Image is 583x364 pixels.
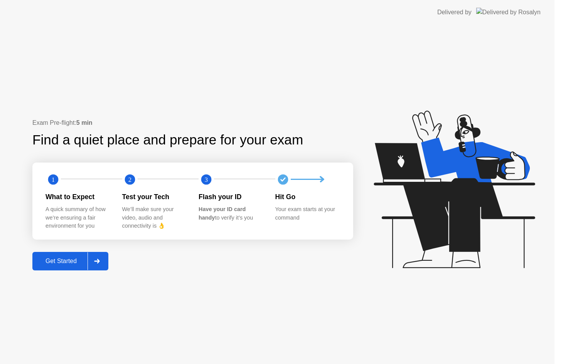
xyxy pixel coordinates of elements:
div: Get Started [35,258,88,265]
text: 1 [52,176,55,183]
div: Exam Pre-flight: [32,118,353,127]
div: A quick summary of how we’re ensuring a fair environment for you [45,205,110,230]
div: Your exam starts at your command [275,205,340,222]
button: Get Started [32,252,108,270]
div: We’ll make sure your video, audio and connectivity is 👌 [122,205,187,230]
text: 2 [128,176,131,183]
div: What to Expect [45,192,110,202]
text: 3 [205,176,208,183]
img: Delivered by Rosalyn [476,8,541,17]
div: Hit Go [275,192,340,202]
div: Delivered by [437,8,472,17]
div: Flash your ID [199,192,263,202]
div: Test your Tech [122,192,187,202]
b: 5 min [76,119,93,126]
div: to verify it’s you [199,205,263,222]
div: Find a quiet place and prepare for your exam [32,130,304,150]
b: Have your ID card handy [199,206,246,221]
